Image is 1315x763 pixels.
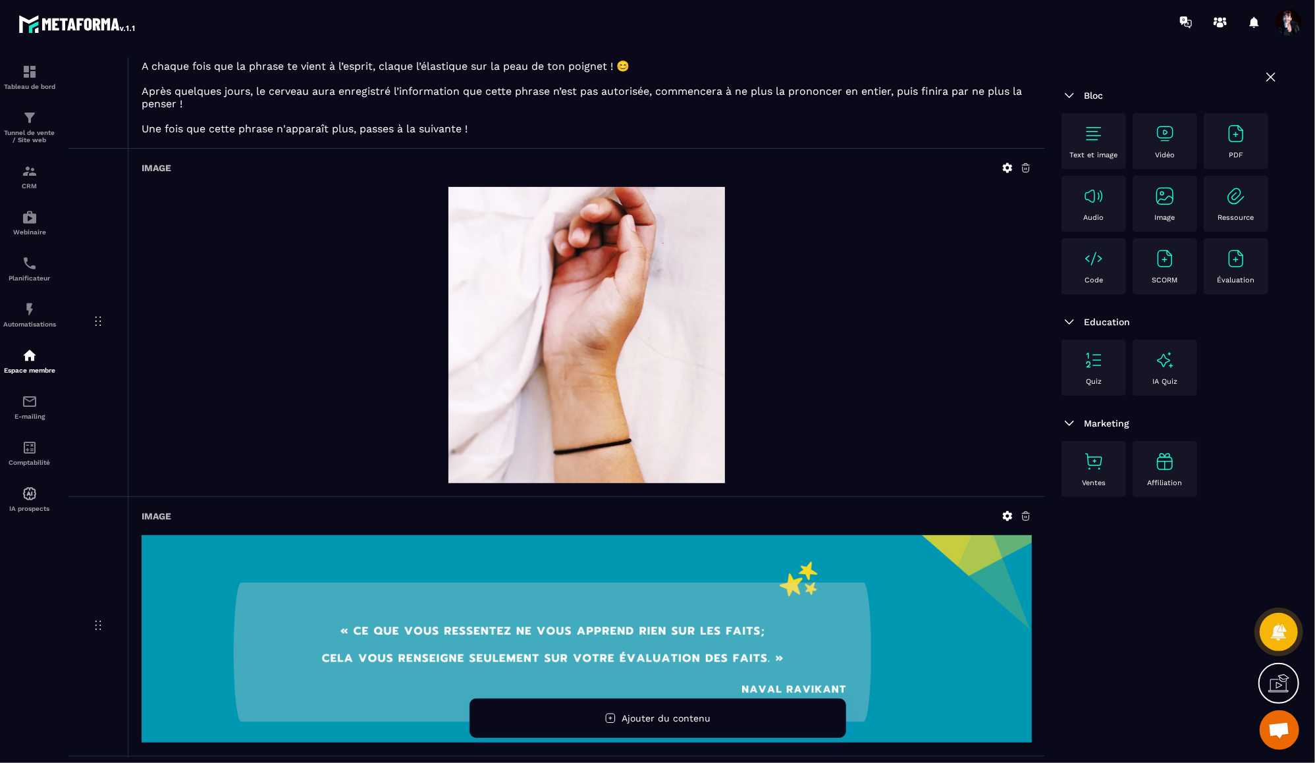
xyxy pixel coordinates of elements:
img: logo [18,12,137,36]
p: E-mailing [3,413,56,420]
p: Ressource [1218,213,1254,222]
img: text-image no-wra [1083,123,1104,144]
p: Text et image [1070,151,1118,159]
p: CRM [3,182,56,190]
img: arrow-down [1061,314,1077,330]
p: SCORM [1152,276,1178,284]
img: text-image no-wra [1083,186,1104,207]
a: Ouvrir le chat [1260,710,1299,750]
img: text-image no-wra [1154,248,1175,269]
a: automationsautomationsWebinaire [3,199,56,246]
span: Marketing [1084,418,1129,429]
img: text-image no-wra [1083,350,1104,371]
img: text-image no-wra [1154,123,1175,144]
img: automations [22,209,38,225]
img: arrow-down [1061,415,1077,431]
img: text-image no-wra [1154,186,1175,207]
img: text-image no-wra [1083,451,1104,472]
a: automationsautomationsAutomatisations [3,292,56,338]
p: Tableau de bord [3,83,56,90]
p: Audio [1084,213,1104,222]
p: Image [1155,213,1175,222]
img: text-image no-wra [1225,123,1247,144]
span: Bloc [1084,90,1103,101]
p: Quiz [1086,377,1102,386]
img: text-image no-wra [1083,248,1104,269]
p: Automatisations [3,321,56,328]
p: Vidéo [1155,151,1175,159]
img: arrow-down [1061,88,1077,103]
img: background [448,187,725,483]
a: schedulerschedulerPlanificateur [3,246,56,292]
img: automations [22,302,38,317]
p: Webinaire [3,228,56,236]
p: Code [1085,276,1103,284]
p: Évaluation [1218,276,1255,284]
img: formation [22,64,38,80]
p: Planificateur [3,275,56,282]
img: text-image no-wra [1225,248,1247,269]
img: email [22,394,38,409]
img: formation [22,110,38,126]
img: formation [22,163,38,179]
a: emailemailE-mailing [3,384,56,430]
p: A chaque fois que la phrase te vient à l’esprit, claque l’élastique sur la peau de ton poignet ! 😊 [142,60,1032,72]
p: PDF [1229,151,1243,159]
p: IA Quiz [1152,377,1177,386]
p: Espace membre [3,367,56,374]
p: Après quelques jours, le cerveau aura enregistré l’information que cette phrase n’est pas autoris... [142,85,1032,110]
a: formationformationCRM [3,153,56,199]
p: Une fois que cette phrase n'apparaît plus, passes à la suivante ! [142,122,1032,135]
p: Comptabilité [3,459,56,466]
p: Ventes [1082,479,1106,487]
a: formationformationTableau de bord [3,54,56,100]
h6: Image [142,511,171,521]
img: automations [22,348,38,363]
span: Education [1084,317,1130,327]
h6: Image [142,163,171,173]
img: text-image no-wra [1225,186,1247,207]
p: IA prospects [3,505,56,512]
p: Tunnel de vente / Site web [3,129,56,144]
p: Affiliation [1148,479,1183,487]
a: formationformationTunnel de vente / Site web [3,100,56,153]
span: Ajouter du contenu [622,713,711,724]
a: accountantaccountantComptabilité [3,430,56,476]
img: scheduler [22,255,38,271]
img: text-image [1154,350,1175,371]
img: automations [22,486,38,502]
img: background [142,535,1032,743]
a: automationsautomationsEspace membre [3,338,56,384]
img: accountant [22,440,38,456]
img: text-image [1154,451,1175,472]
